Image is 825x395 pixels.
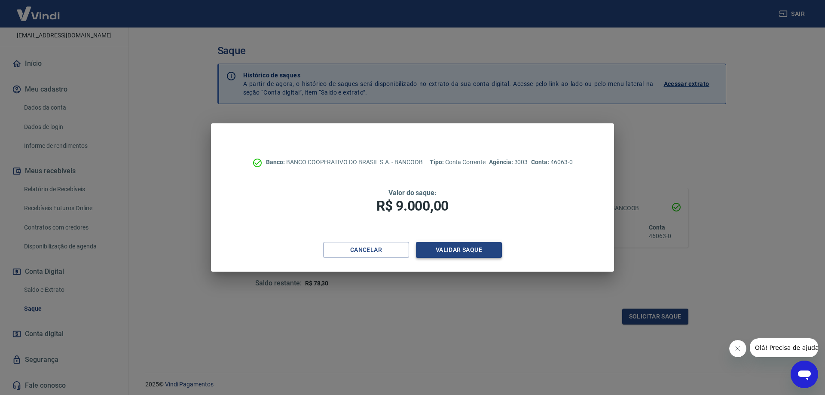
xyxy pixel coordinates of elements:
span: Agência: [489,159,514,165]
span: Valor do saque: [388,189,437,197]
span: Banco: [266,159,286,165]
p: 3003 [489,158,528,167]
iframe: Mensagem da empresa [750,338,818,357]
span: Conta: [531,159,550,165]
span: Olá! Precisa de ajuda? [5,6,72,13]
span: R$ 9.000,00 [376,198,449,214]
p: BANCO COOPERATIVO DO BRASIL S.A. - BANCOOB [266,158,423,167]
iframe: Botão para abrir a janela de mensagens [791,361,818,388]
p: Conta Corrente [430,158,486,167]
button: Cancelar [323,242,409,258]
button: Validar saque [416,242,502,258]
p: 46063-0 [531,158,572,167]
span: Tipo: [430,159,445,165]
iframe: Fechar mensagem [729,340,746,357]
